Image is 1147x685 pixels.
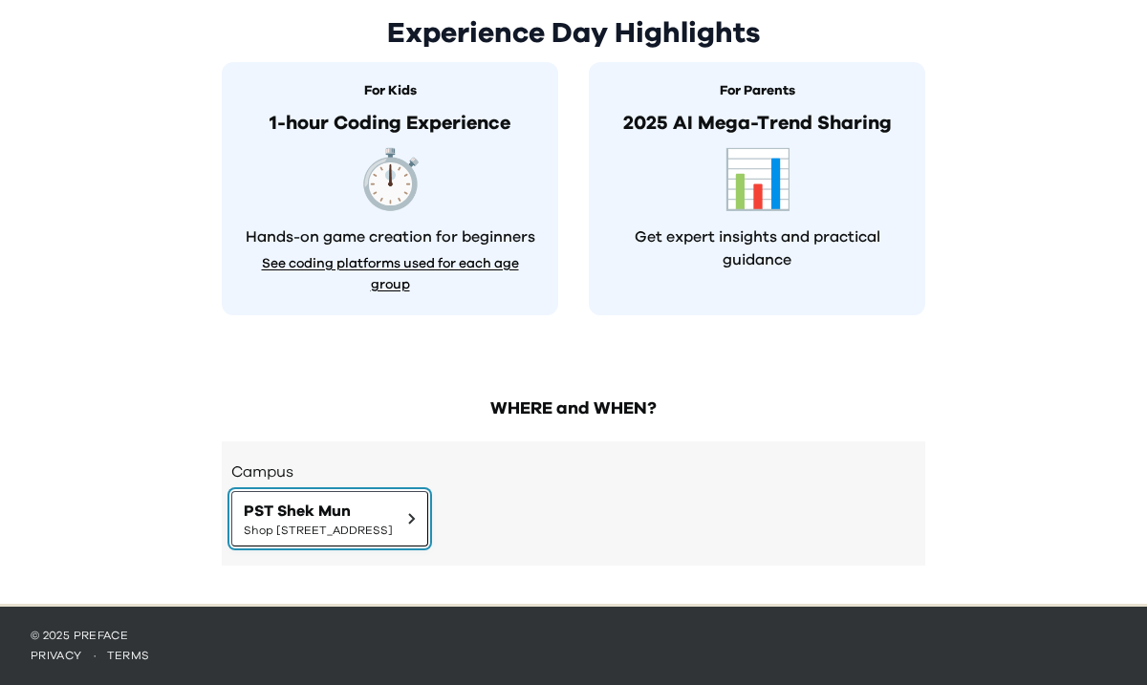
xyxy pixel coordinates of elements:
[231,460,916,483] h3: Campus
[608,225,906,271] p: Get expert insights and practical guidance
[31,650,82,661] a: privacy
[608,109,906,138] p: 2025 AI Mega-Trend Sharing
[608,81,906,101] h3: For Parents
[722,153,793,210] span: robot
[222,16,925,51] h2: Experience Day Highlights
[31,628,1116,643] p: © 2025 Preface
[107,650,150,661] a: terms
[231,491,428,546] button: PST Shek MunShop [STREET_ADDRESS]
[244,523,393,538] span: Shop [STREET_ADDRESS]
[241,252,539,296] button: See coding platforms used for each age group
[241,225,539,248] p: Hands-on game creation for beginners
[241,81,539,101] h3: For Kids
[222,396,925,422] h2: WHERE and WHEN?
[241,109,539,138] p: 1-hour Coding Experience
[355,153,426,210] span: timer
[244,500,393,523] span: PST Shek Mun
[82,650,107,661] span: ·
